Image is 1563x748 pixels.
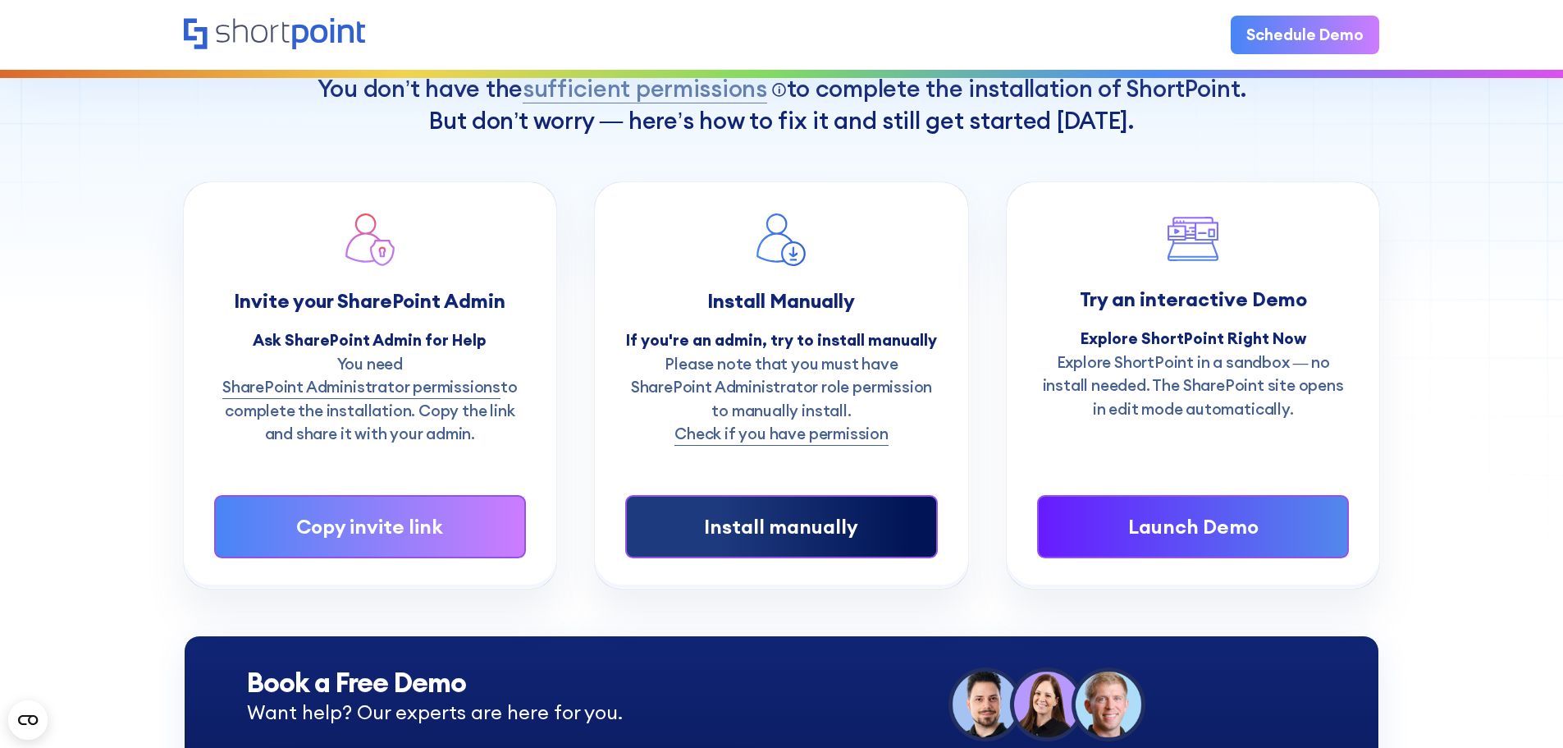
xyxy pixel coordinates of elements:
[214,352,527,446] p: You need to complete the installation. Copy the link and share it with your admin.
[253,330,487,350] strong: Ask SharePoint Admin for Help
[1037,351,1350,421] p: Explore ShortPoint in a sandbox — no install needed. The SharePoint site opens in edit mode autom...
[1231,16,1379,55] a: Schedule Demo
[247,668,781,698] h2: Book a Free Demo
[1081,328,1306,348] strong: Explore ShortPoint Right Now
[1070,512,1316,542] div: Launch Demo
[8,700,48,740] button: Open CMP widget
[247,512,493,542] div: Copy invite link
[626,330,937,350] strong: If you're an admin, try to install manually
[1481,669,1563,748] iframe: Chat Widget
[222,375,500,399] a: SharePoint Administrator permissions
[707,288,855,313] strong: Install Manually
[1080,287,1307,311] strong: Try an interactive Demo
[625,352,938,446] p: Please note that you must have SharePoint Administrator role permission to manually install.
[674,422,889,446] a: Check if you have permission
[247,698,781,727] p: Want help? Our experts are here for you.
[1037,495,1350,559] a: Launch Demo
[214,495,527,559] a: Copy invite link
[658,512,904,542] div: Install manually
[625,495,938,559] a: Install manually
[184,18,365,52] a: Home
[1246,23,1364,47] div: Schedule Demo
[234,288,505,313] strong: Invite your SharePoint Admin
[523,71,767,107] span: sufficient permissions
[184,71,1379,135] h1: You don’t have the to complete the installation of ShortPoint. But don’t worry — here’s how to fi...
